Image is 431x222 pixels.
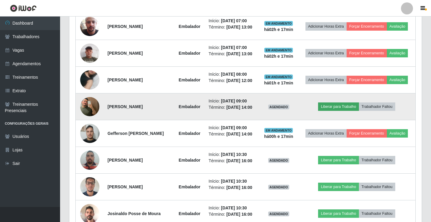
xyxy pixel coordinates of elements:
[179,24,200,29] strong: Embalador
[108,104,143,109] strong: [PERSON_NAME]
[318,183,359,191] button: Liberar para Trabalho
[209,158,256,164] li: Término:
[80,63,99,97] img: 1700235311626.jpeg
[359,156,395,164] button: Trabalhador Faltou
[226,51,252,56] time: [DATE] 13:00
[264,128,293,133] span: EM ANDAMENTO
[108,158,143,163] strong: [PERSON_NAME]
[264,134,293,139] strong: há 00 h e 17 min
[387,129,408,138] button: Avaliação
[387,49,408,57] button: Avaliação
[209,178,256,184] li: Início:
[318,156,359,164] button: Liberar para Trabalho
[305,129,347,138] button: Adicionar Horas Extra
[221,125,247,130] time: [DATE] 09:00
[80,9,99,44] img: 1745843945427.jpeg
[108,131,164,136] strong: Gefferson [PERSON_NAME]
[221,72,247,77] time: [DATE] 08:00
[209,131,256,137] li: Término:
[305,76,347,84] button: Adicionar Horas Extra
[221,179,247,184] time: [DATE] 10:30
[359,209,395,218] button: Trabalhador Faltou
[209,44,256,51] li: Início:
[226,78,252,83] time: [DATE] 12:00
[305,22,347,31] button: Adicionar Horas Extra
[209,51,256,57] li: Término:
[268,185,289,190] span: AGENDADO
[80,147,99,173] img: 1686264689334.jpeg
[226,212,252,217] time: [DATE] 16:00
[209,184,256,191] li: Término:
[209,151,256,158] li: Início:
[209,98,256,104] li: Início:
[387,76,408,84] button: Avaliação
[80,90,99,124] img: 1743729156347.jpeg
[209,211,256,217] li: Término:
[226,185,252,190] time: [DATE] 16:00
[226,158,252,163] time: [DATE] 16:00
[359,183,395,191] button: Trabalhador Faltou
[305,49,347,57] button: Adicionar Horas Extra
[221,99,247,103] time: [DATE] 09:00
[268,211,289,216] span: AGENDADO
[226,105,252,110] time: [DATE] 14:00
[108,78,143,82] strong: [PERSON_NAME]
[179,51,200,56] strong: Embalador
[347,129,387,138] button: Forçar Encerramento
[209,125,256,131] li: Início:
[10,5,37,12] img: CoreUI Logo
[80,120,99,146] img: 1756659986105.jpeg
[221,45,247,50] time: [DATE] 07:00
[221,152,247,157] time: [DATE] 10:30
[221,18,247,23] time: [DATE] 07:00
[264,81,293,85] strong: há 01 h e 17 min
[179,104,200,109] strong: Embalador
[226,25,252,29] time: [DATE] 13:00
[347,22,387,31] button: Forçar Encerramento
[318,209,359,218] button: Liberar para Trabalho
[209,18,256,24] li: Início:
[264,48,293,53] span: EM ANDAMENTO
[264,27,293,32] strong: há 02 h e 17 min
[179,211,200,216] strong: Embalador
[209,71,256,78] li: Início:
[80,40,99,66] img: 1709375112510.jpeg
[359,102,395,111] button: Trabalhador Faltou
[108,24,143,29] strong: [PERSON_NAME]
[209,104,256,111] li: Término:
[108,211,161,216] strong: Josinaldo Posse de Moura
[209,205,256,211] li: Início:
[209,78,256,84] li: Término:
[108,184,143,189] strong: [PERSON_NAME]
[268,158,289,163] span: AGENDADO
[80,174,99,199] img: 1740418670523.jpeg
[179,184,200,189] strong: Embalador
[179,131,200,136] strong: Embalador
[179,78,200,82] strong: Embalador
[347,76,387,84] button: Forçar Encerramento
[264,21,293,26] span: EM ANDAMENTO
[387,22,408,31] button: Avaliação
[209,24,256,30] li: Término:
[108,51,143,56] strong: [PERSON_NAME]
[264,54,293,59] strong: há 02 h e 17 min
[179,158,200,163] strong: Embalador
[268,105,289,109] span: AGENDADO
[347,49,387,57] button: Forçar Encerramento
[221,205,247,210] time: [DATE] 10:30
[318,102,359,111] button: Liberar para Trabalho
[264,75,293,79] span: EM ANDAMENTO
[226,132,252,136] time: [DATE] 14:00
